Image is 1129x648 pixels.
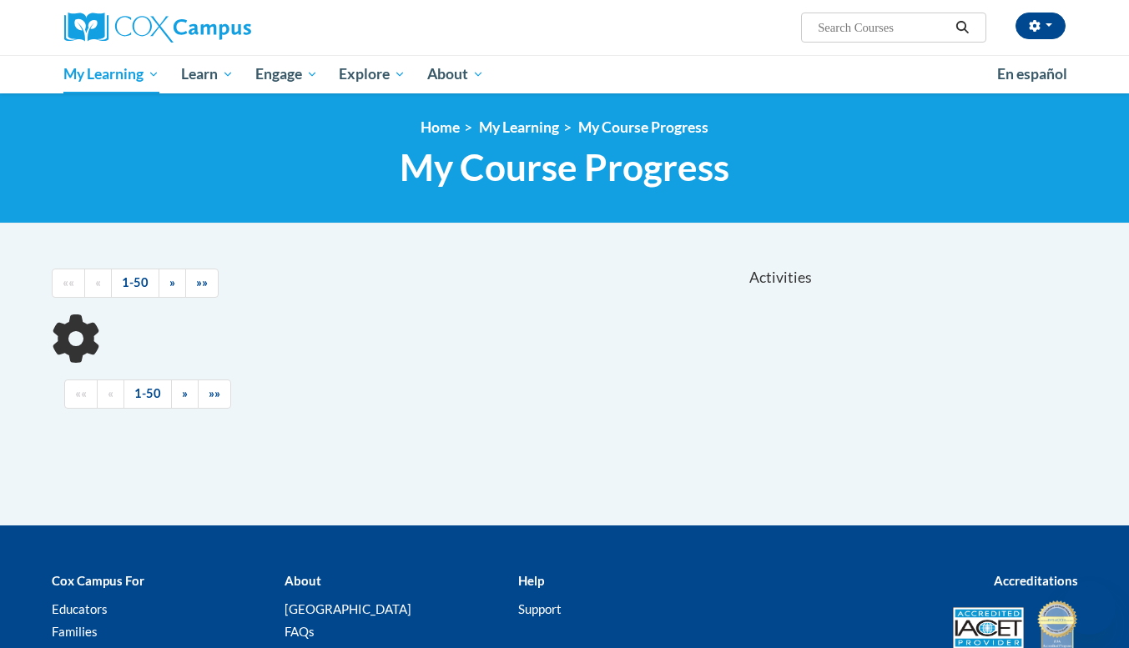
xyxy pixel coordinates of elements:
[196,275,208,289] span: »»
[123,379,172,409] a: 1-50
[1062,581,1116,635] iframe: Button to launch messaging window
[84,269,112,298] a: Previous
[182,386,188,400] span: »
[997,65,1067,83] span: En español
[75,386,87,400] span: ««
[285,573,321,588] b: About
[479,118,559,136] a: My Learning
[52,269,85,298] a: Begining
[170,55,244,93] a: Learn
[255,64,318,84] span: Engage
[159,269,186,298] a: Next
[209,386,220,400] span: »»
[400,145,729,189] span: My Course Progress
[185,269,219,298] a: End
[421,118,460,136] a: Home
[171,379,199,409] a: Next
[111,269,159,298] a: 1-50
[518,573,544,588] b: Help
[518,601,562,616] a: Support
[328,55,416,93] a: Explore
[108,386,113,400] span: «
[53,55,171,93] a: My Learning
[285,624,315,639] a: FAQs
[52,601,108,616] a: Educators
[181,64,234,84] span: Learn
[1016,13,1066,39] button: Account Settings
[63,275,74,289] span: ««
[198,379,231,409] a: End
[244,55,329,93] a: Engage
[578,118,708,136] a: My Course Progress
[64,13,251,43] img: Cox Campus
[816,18,950,38] input: Search Courses
[339,64,406,84] span: Explore
[986,57,1078,92] a: En español
[39,55,1091,93] div: Main menu
[64,13,381,43] a: Cox Campus
[950,18,975,38] button: Search
[749,269,812,287] span: Activities
[52,624,98,639] a: Families
[63,64,159,84] span: My Learning
[97,379,124,409] a: Previous
[285,601,411,616] a: [GEOGRAPHIC_DATA]
[169,275,175,289] span: »
[427,64,484,84] span: About
[994,573,1078,588] b: Accreditations
[95,275,101,289] span: «
[416,55,495,93] a: About
[52,573,144,588] b: Cox Campus For
[64,379,98,409] a: Begining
